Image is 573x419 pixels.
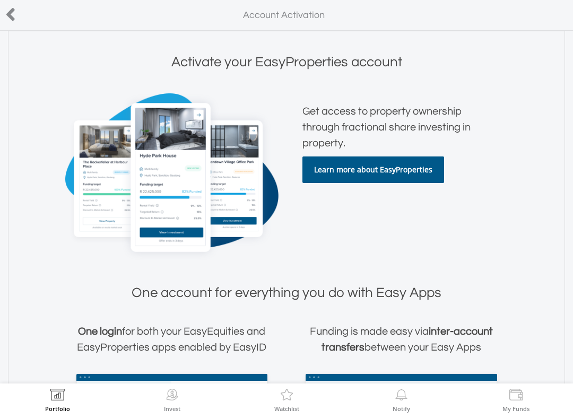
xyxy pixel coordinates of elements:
[279,389,295,404] img: Watchlist
[49,389,66,404] img: View Portfolio
[502,389,529,412] a: My Funds
[11,283,562,302] h1: One account for everything you do with Easy Apps
[302,156,444,183] a: Learn more about EasyProperties
[274,406,299,412] label: Watchlist
[78,326,122,337] b: One login
[393,389,410,412] a: Notify
[243,8,325,22] label: Account Activation
[164,389,180,404] img: Invest Now
[508,389,524,404] img: View Funds
[45,406,70,412] label: Portfolio
[302,324,500,355] h2: Funding is made easy via between your Easy Apps
[65,93,279,262] img: Cards showing screenshots of EasyProperties
[393,389,410,404] img: View Notifications
[164,389,180,412] a: Invest
[45,389,70,412] a: Portfolio
[393,406,410,412] label: Notify
[274,389,299,412] a: Watchlist
[11,53,562,72] h1: Activate your EasyProperties account
[502,406,529,412] label: My Funds
[73,324,271,355] h2: for both your EasyEquities and EasyProperties apps enabled by EasyID
[302,103,500,151] h2: Get access to property ownership through fractional share investing in property.
[164,406,180,412] label: Invest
